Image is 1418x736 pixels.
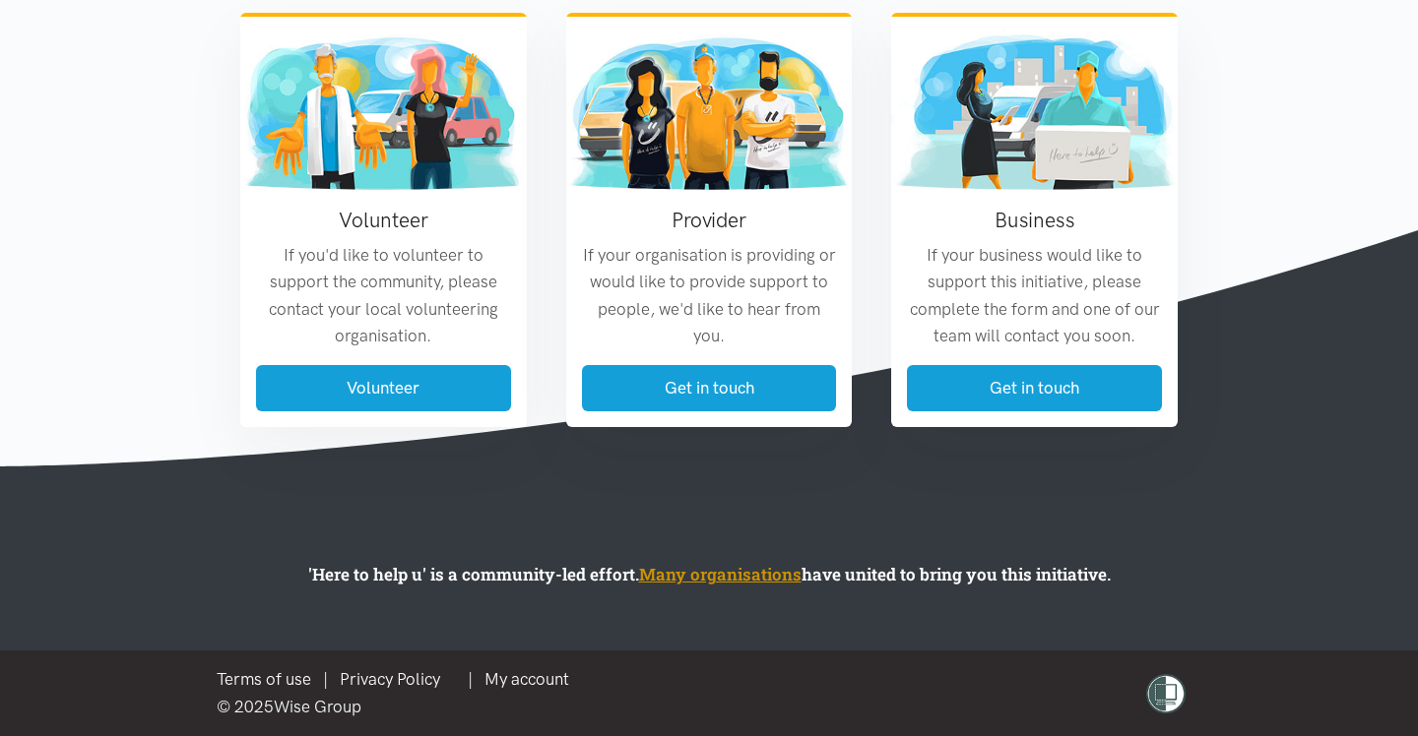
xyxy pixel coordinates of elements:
[340,669,440,689] a: Privacy Policy
[639,563,802,585] a: Many organisations
[907,242,1162,349] p: If your business would like to support this initiative, please complete the form and one of our t...
[907,206,1162,234] h3: Business
[256,561,1162,587] p: 'Here to help u' is a community-led effort. have united to bring you this initiative.
[217,694,581,720] div: © 2025
[217,666,581,693] div: |
[484,669,569,689] a: My account
[468,669,581,689] span: |
[256,206,511,234] h3: Volunteer
[582,206,837,234] h3: Provider
[582,242,837,349] p: If your organisation is providing or would like to provide support to people, we'd like to hear f...
[1146,674,1186,713] img: shielded
[582,365,837,411] a: Get in touch
[274,697,361,716] a: Wise Group
[217,669,311,689] a: Terms of use
[256,365,511,411] a: Volunteer
[256,242,511,349] p: If you'd like to volunteer to support the community, please contact your local volunteering organ...
[907,365,1162,411] a: Get in touch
